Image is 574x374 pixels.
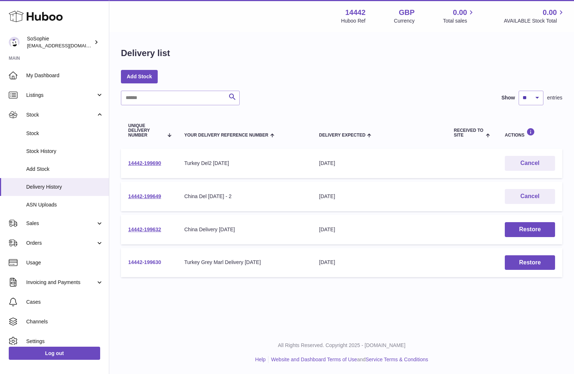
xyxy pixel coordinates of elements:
[319,160,439,167] div: [DATE]
[26,279,96,286] span: Invoicing and Payments
[184,133,268,138] span: Your Delivery Reference Number
[27,43,107,48] span: [EMAIL_ADDRESS][DOMAIN_NAME]
[128,259,161,265] a: 14442-199630
[26,338,103,345] span: Settings
[547,94,562,101] span: entries
[184,226,304,233] div: China Delivery [DATE]
[26,259,103,266] span: Usage
[26,166,103,173] span: Add Stock
[504,8,565,24] a: 0.00 AVAILABLE Stock Total
[399,8,414,17] strong: GBP
[505,156,555,171] button: Cancel
[26,148,103,155] span: Stock History
[543,8,557,17] span: 0.00
[26,299,103,306] span: Cases
[184,193,304,200] div: China Del [DATE] - 2
[341,17,366,24] div: Huboo Ref
[26,220,96,227] span: Sales
[345,8,366,17] strong: 14442
[26,240,96,247] span: Orders
[454,128,484,138] span: Received to Site
[505,128,555,138] div: Actions
[504,17,565,24] span: AVAILABLE Stock Total
[319,193,439,200] div: [DATE]
[319,259,439,266] div: [DATE]
[319,226,439,233] div: [DATE]
[26,318,103,325] span: Channels
[184,160,304,167] div: Turkey Del2 [DATE]
[443,8,475,24] a: 0.00 Total sales
[394,17,415,24] div: Currency
[26,72,103,79] span: My Dashboard
[505,222,555,237] button: Restore
[26,130,103,137] span: Stock
[9,347,100,360] a: Log out
[128,160,161,166] a: 14442-199690
[121,47,170,59] h1: Delivery list
[26,201,103,208] span: ASN Uploads
[121,70,158,83] a: Add Stock
[271,357,357,362] a: Website and Dashboard Terms of Use
[443,17,475,24] span: Total sales
[255,357,266,362] a: Help
[319,133,365,138] span: Delivery Expected
[453,8,467,17] span: 0.00
[268,356,428,363] li: and
[366,357,428,362] a: Service Terms & Conditions
[502,94,515,101] label: Show
[128,227,161,232] a: 14442-199632
[26,184,103,190] span: Delivery History
[115,342,568,349] p: All Rights Reserved. Copyright 2025 - [DOMAIN_NAME]
[128,193,161,199] a: 14442-199649
[27,35,93,49] div: SoSophie
[26,111,96,118] span: Stock
[128,123,164,138] span: Unique Delivery Number
[26,92,96,99] span: Listings
[505,189,555,204] button: Cancel
[9,37,20,48] img: info@thebigclick.co.uk
[505,255,555,270] button: Restore
[184,259,304,266] div: Turkey Grey Marl Delivery [DATE]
